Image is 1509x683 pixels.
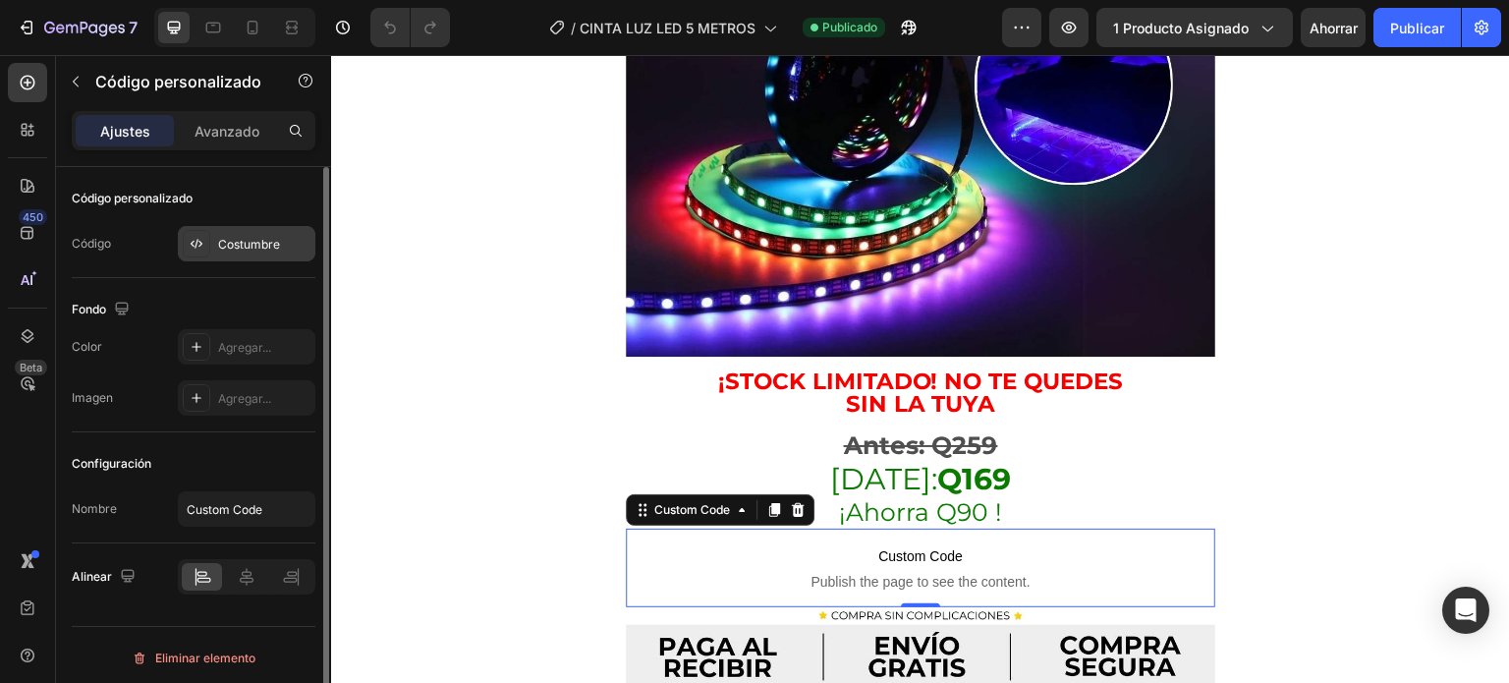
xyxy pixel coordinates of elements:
[218,340,271,355] font: Agregar...
[606,406,680,442] strong: q169
[72,643,315,674] button: Eliminar elemento
[344,489,835,513] span: Custom Code
[72,456,151,471] font: Configuración
[20,361,42,374] font: Beta
[72,236,111,251] font: Código
[295,552,884,634] img: gempages_540067109892260996-275d1aed-d6fe-4264-8cc9-f63adcb57769.jpg
[370,8,450,47] div: Deshacer/Rehacer
[72,501,117,516] font: Nombre
[95,70,262,93] p: Código personalizado
[129,18,138,37] font: 7
[72,569,112,584] font: Alinear
[72,191,193,205] font: Código personalizado
[344,517,835,537] span: Publish the page to see the content.
[822,20,877,34] font: Publicado
[331,55,1509,683] iframe: Área de diseño
[319,446,403,464] div: Custom Code
[155,651,255,665] font: Eliminar elemento
[195,123,259,140] font: Avanzado
[1113,20,1249,36] font: 1 producto asignado
[295,406,884,442] h2: [DATE]:
[1442,587,1489,634] div: Abrir Intercom Messenger
[23,210,43,224] font: 450
[1096,8,1293,47] button: 1 producto asignado
[1373,8,1461,47] button: Publicar
[100,123,150,140] font: Ajustes
[295,442,884,474] h2: ¡Ahorra Q90 !
[218,237,280,252] font: Costumbre
[72,390,113,405] font: Imagen
[571,20,576,36] font: /
[580,20,755,36] font: CINTA LUZ LED 5 METROS
[95,72,261,91] font: Código personalizado
[1390,20,1444,36] font: Publicar
[72,339,102,354] font: Color
[8,8,146,47] button: 7
[1310,20,1358,36] font: Ahorrar
[218,391,271,406] font: Agregar...
[513,375,667,405] s: Antes: Q259
[72,302,106,316] font: Fondo
[1301,8,1366,47] button: Ahorrar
